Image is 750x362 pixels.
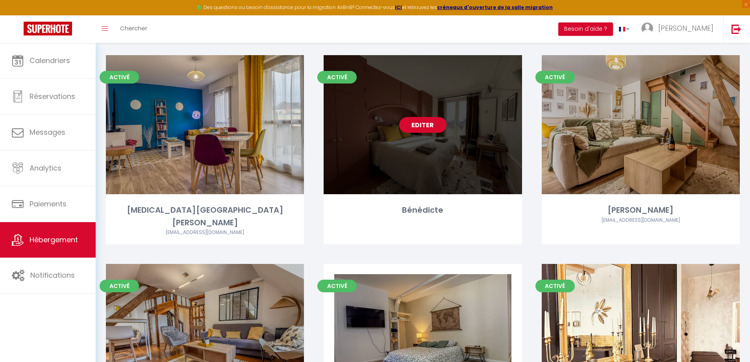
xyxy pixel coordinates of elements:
[535,280,575,292] span: Activé
[106,204,304,229] div: [MEDICAL_DATA][GEOGRAPHIC_DATA][PERSON_NAME]
[6,3,30,27] button: Ouvrir le widget de chat LiveChat
[24,22,72,35] img: Super Booking
[535,71,575,84] span: Activé
[542,217,740,224] div: Airbnb
[120,24,147,32] span: Chercher
[106,229,304,236] div: Airbnb
[731,24,741,34] img: logout
[100,71,139,84] span: Activé
[30,91,75,101] span: Réservations
[641,22,653,34] img: ...
[717,327,744,356] iframe: Chat
[30,199,67,209] span: Paiements
[542,204,740,216] div: [PERSON_NAME]
[30,270,75,280] span: Notifications
[114,15,153,43] a: Chercher
[437,4,553,11] a: créneaux d'ouverture de la salle migration
[317,280,357,292] span: Activé
[399,117,446,133] a: Editer
[558,22,613,36] button: Besoin d'aide ?
[30,235,78,245] span: Hébergement
[30,163,61,173] span: Analytics
[30,127,65,137] span: Messages
[635,15,723,43] a: ... [PERSON_NAME]
[100,280,139,292] span: Activé
[395,4,402,11] a: ICI
[658,23,713,33] span: [PERSON_NAME]
[317,71,357,84] span: Activé
[30,56,70,65] span: Calendriers
[324,204,522,216] div: Bénédicte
